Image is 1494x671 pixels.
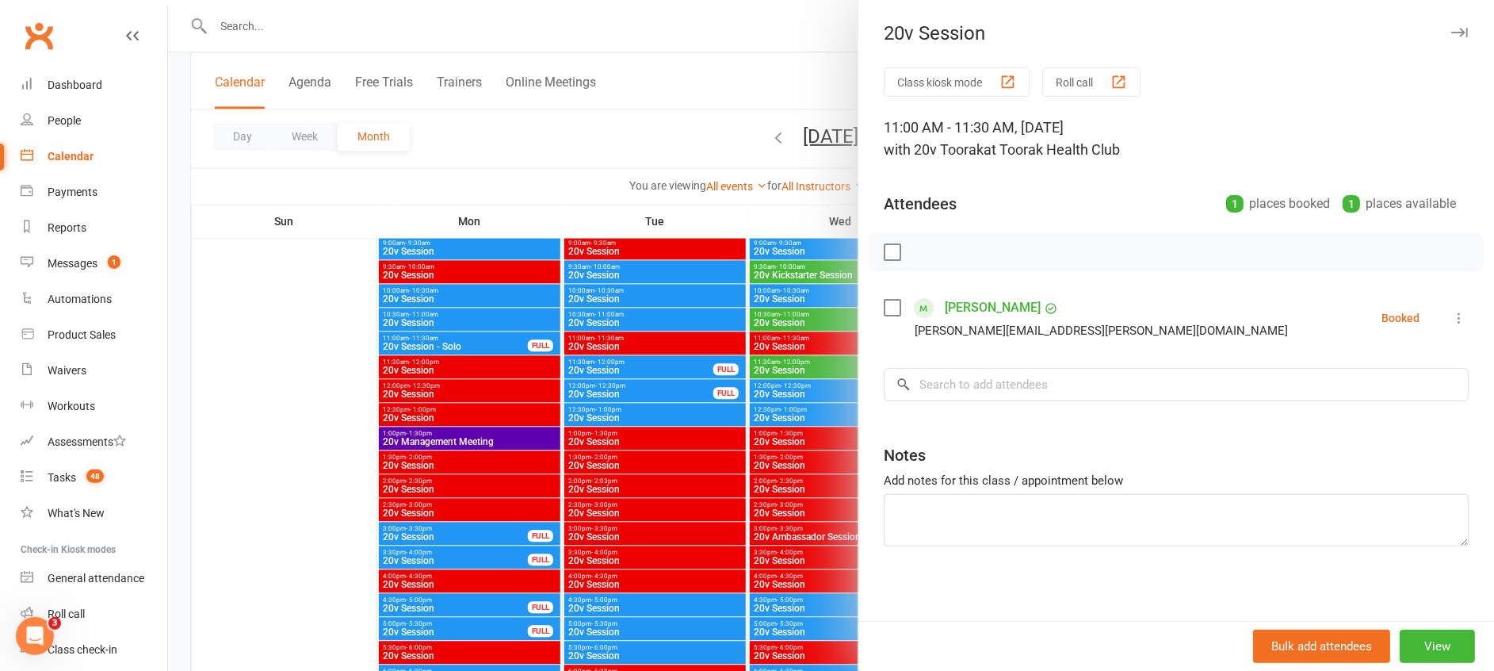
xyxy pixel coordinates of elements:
[1343,195,1360,213] div: 1
[1343,193,1456,215] div: places available
[1226,193,1330,215] div: places booked
[48,150,94,163] div: Calendar
[108,255,120,269] span: 1
[21,246,167,282] a: Messages 1
[48,643,117,656] div: Class check-in
[16,617,54,655] iframe: Intercom live chat
[21,103,167,139] a: People
[884,444,926,466] div: Notes
[884,67,1030,97] button: Class kiosk mode
[48,572,144,585] div: General attendance
[1381,312,1419,324] div: Booked
[19,16,59,56] a: Clubworx
[21,389,167,424] a: Workouts
[884,141,984,158] span: with 20v Toorak
[48,617,61,630] span: 3
[48,79,102,91] div: Dashboard
[21,596,167,632] a: Roll call
[984,141,1120,158] span: at Toorak Health Club
[48,293,112,305] div: Automations
[21,424,167,460] a: Assessments
[945,295,1041,320] a: [PERSON_NAME]
[21,174,167,210] a: Payments
[48,435,126,448] div: Assessments
[48,186,97,198] div: Payments
[884,193,957,215] div: Attendees
[21,561,167,596] a: General attendance kiosk mode
[48,471,76,484] div: Tasks
[86,470,104,483] span: 48
[1226,195,1244,213] div: 1
[48,364,86,377] div: Waivers
[1253,630,1390,663] button: Bulk add attendees
[1400,630,1475,663] button: View
[48,400,95,412] div: Workouts
[21,496,167,531] a: What's New
[21,67,167,103] a: Dashboard
[884,368,1469,401] input: Search to add attendees
[48,328,116,341] div: Product Sales
[21,632,167,668] a: Class kiosk mode
[21,282,167,317] a: Automations
[48,221,86,234] div: Reports
[48,507,105,520] div: What's New
[21,317,167,353] a: Product Sales
[48,114,81,127] div: People
[48,257,97,270] div: Messages
[915,320,1288,341] div: [PERSON_NAME][EMAIL_ADDRESS][PERSON_NAME][DOMAIN_NAME]
[21,139,167,174] a: Calendar
[21,210,167,246] a: Reports
[1042,67,1141,97] button: Roll call
[48,608,85,620] div: Roll call
[858,22,1494,44] div: 20v Session
[884,117,1469,161] div: 11:00 AM - 11:30 AM, [DATE]
[21,353,167,389] a: Waivers
[884,471,1469,490] div: Add notes for this class / appointment below
[21,460,167,496] a: Tasks 48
